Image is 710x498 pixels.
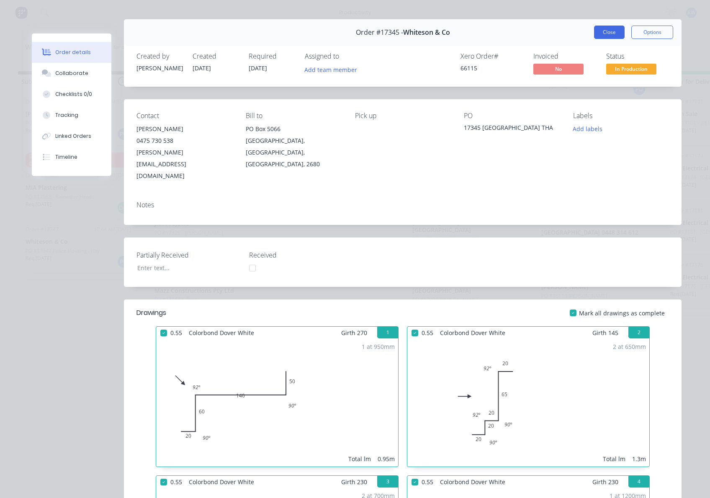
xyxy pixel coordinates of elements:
span: 0.55 [167,476,185,488]
button: Close [594,26,625,39]
button: Order details [32,42,111,63]
div: 0.95m [378,454,395,463]
div: Bill to [246,112,342,120]
div: 66115 [460,64,523,72]
span: Girth 270 [341,327,367,339]
button: Add team member [300,64,362,75]
div: Required [249,52,295,60]
span: Mark all drawings as complete [579,309,665,317]
div: PO Box 5066 [246,123,342,135]
button: In Production [606,64,656,76]
button: Add team member [305,64,362,75]
div: Total lm [603,454,625,463]
div: 020601405092º90º90º1 at 950mmTotal lm0.95m [156,339,398,467]
button: Options [631,26,673,39]
div: [PERSON_NAME] [136,123,232,135]
span: Colorbond Dover White [437,327,509,339]
label: Partially Received [136,250,241,260]
span: Colorbond Dover White [185,327,257,339]
div: Linked Orders [55,132,91,140]
span: 0.55 [418,327,437,339]
button: Linked Orders [32,126,111,147]
div: PO Box 5066[GEOGRAPHIC_DATA], [GEOGRAPHIC_DATA], [GEOGRAPHIC_DATA], 2680 [246,123,342,170]
span: [DATE] [249,64,267,72]
span: 0.55 [167,327,185,339]
div: 0202020652092º90º92º90º2 at 650mmTotal lm1.3m [407,339,649,467]
div: Invoiced [533,52,596,60]
button: 2 [628,327,649,338]
span: Whiteson & Co [403,28,450,36]
div: Labels [573,112,669,120]
span: Girth 230 [341,476,367,488]
div: Xero Order # [460,52,523,60]
div: PO [464,112,560,120]
div: [PERSON_NAME][EMAIL_ADDRESS][DOMAIN_NAME] [136,147,232,182]
div: 2 at 650mm [613,342,646,351]
div: Pick up [355,112,451,120]
div: 1.3m [632,454,646,463]
div: [GEOGRAPHIC_DATA], [GEOGRAPHIC_DATA], [GEOGRAPHIC_DATA], 2680 [246,135,342,170]
span: Girth 145 [592,327,618,339]
div: Created by [136,52,183,60]
button: 1 [377,327,398,338]
div: Collaborate [55,70,88,77]
button: Add labels [569,123,607,134]
span: No [533,64,584,74]
div: Total lm [348,454,371,463]
button: Timeline [32,147,111,168]
div: Contact [136,112,232,120]
div: Checklists 0/0 [55,90,92,98]
div: Created [193,52,239,60]
span: Order #17345 - [356,28,403,36]
div: [PERSON_NAME] [136,64,183,72]
span: Colorbond Dover White [437,476,509,488]
span: Girth 230 [592,476,618,488]
div: Status [606,52,669,60]
div: Timeline [55,153,77,161]
div: 17345 [GEOGRAPHIC_DATA] THA [464,123,560,135]
button: Checklists 0/0 [32,84,111,105]
div: [PERSON_NAME]0475 730 538[PERSON_NAME][EMAIL_ADDRESS][DOMAIN_NAME] [136,123,232,182]
div: Order details [55,49,91,56]
span: 0.55 [418,476,437,488]
div: Tracking [55,111,78,119]
button: Collaborate [32,63,111,84]
button: Tracking [32,105,111,126]
div: Drawings [136,308,166,318]
div: 0475 730 538 [136,135,232,147]
label: Received [249,250,354,260]
button: 3 [377,476,398,488]
div: 1 at 950mm [362,342,395,351]
span: In Production [606,64,656,74]
button: 4 [628,476,649,488]
div: Assigned to [305,52,388,60]
div: Notes [136,201,669,209]
span: [DATE] [193,64,211,72]
span: Colorbond Dover White [185,476,257,488]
